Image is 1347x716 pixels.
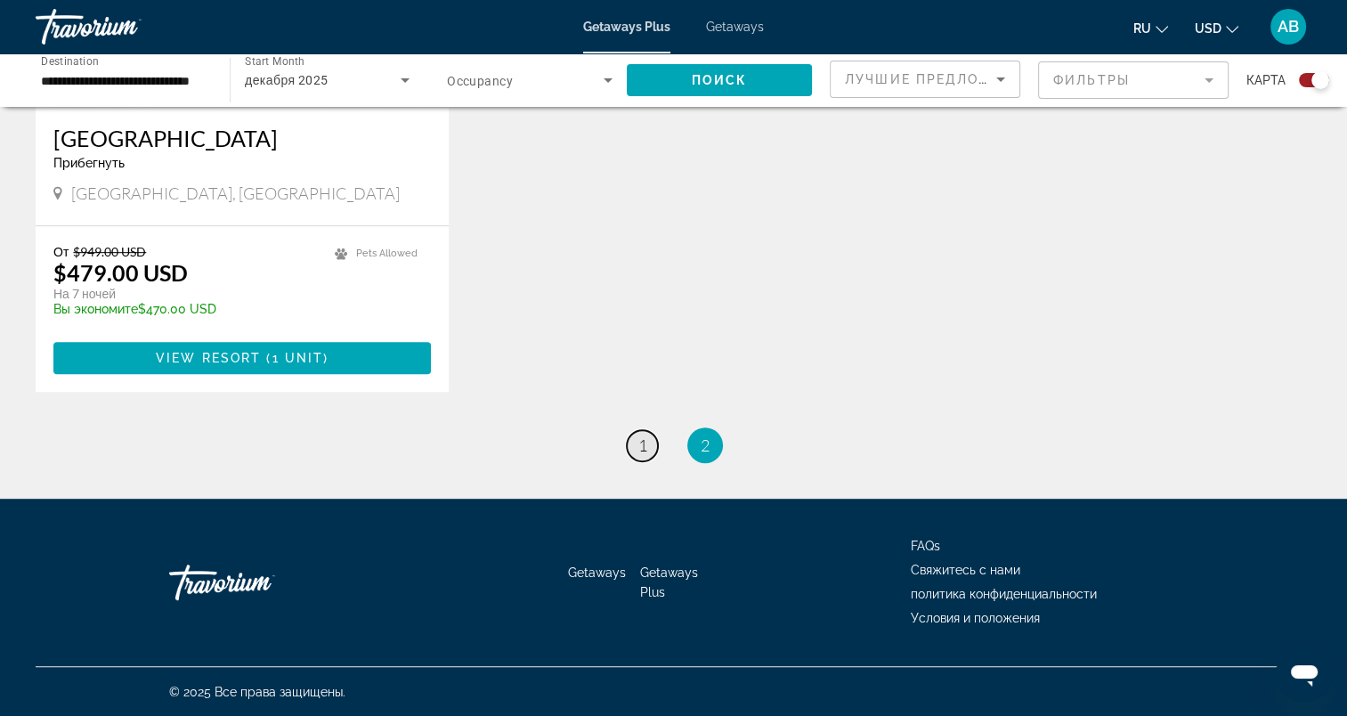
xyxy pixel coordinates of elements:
[911,563,1020,577] a: Свяжитесь с нами
[568,565,626,580] a: Getaways
[41,54,99,67] span: Destination
[53,286,317,302] p: На 7 ночей
[169,556,347,609] a: Travorium
[245,55,304,68] span: Start Month
[911,587,1097,601] a: политика конфиденциальности
[701,435,710,455] span: 2
[1246,68,1286,93] span: карта
[1195,21,1221,36] span: USD
[1276,645,1333,702] iframe: Button to launch messaging window
[53,342,431,374] button: View Resort(1 unit)
[272,351,323,365] span: 1 unit
[706,20,764,34] a: Getaways
[53,125,431,151] a: [GEOGRAPHIC_DATA]
[911,539,940,553] a: FAQs
[845,69,1005,90] mat-select: Sort by
[638,435,647,455] span: 1
[845,72,1035,86] span: Лучшие предложения
[356,248,418,259] span: Pets Allowed
[169,685,345,699] span: © 2025 Все права защищены.
[1133,21,1151,36] span: ru
[1265,8,1311,45] button: User Menu
[36,4,214,50] a: Travorium
[53,302,317,316] p: $470.00 USD
[53,259,188,286] p: $479.00 USD
[73,244,146,259] span: $949.00 USD
[447,74,513,88] span: Occupancy
[627,64,812,96] button: Поиск
[1038,61,1229,100] button: Filter
[53,244,69,259] span: От
[911,611,1040,625] a: Условия и положения
[156,351,261,365] span: View Resort
[36,427,1311,463] nav: Pagination
[261,351,329,365] span: ( )
[245,73,329,87] span: декабря 2025
[71,183,400,203] span: [GEOGRAPHIC_DATA], [GEOGRAPHIC_DATA]
[583,20,670,34] a: Getaways Plus
[1133,15,1168,41] button: Change language
[53,302,138,316] span: Вы экономите
[1195,15,1238,41] button: Change currency
[53,156,125,170] span: Прибегнуть
[1278,18,1299,36] span: AB
[692,73,748,87] span: Поиск
[640,565,698,599] a: Getaways Plus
